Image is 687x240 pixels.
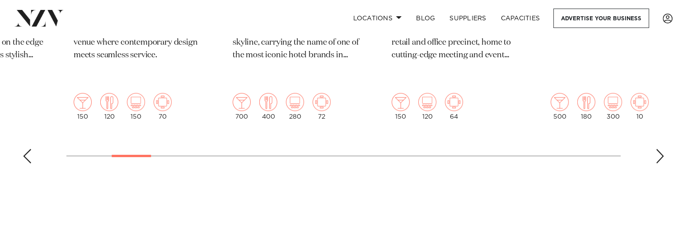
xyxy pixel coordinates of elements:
[392,93,410,120] div: 150
[313,93,331,120] div: 72
[233,93,251,120] div: 700
[418,93,436,111] img: theatre.png
[553,9,649,28] a: Advertise your business
[127,93,145,120] div: 150
[74,12,205,62] p: Let your creativity run wild at [GEOGRAPHIC_DATA] - a vibrant venue where contemporary design mee...
[494,9,547,28] a: Capacities
[409,9,442,28] a: BLOG
[551,93,569,111] img: cocktail.png
[14,10,64,26] img: nzv-logo.png
[577,93,595,111] img: dining.png
[154,93,172,120] div: 70
[442,9,493,28] a: SUPPLIERS
[445,93,463,120] div: 64
[313,93,331,111] img: meeting.png
[100,93,118,120] div: 120
[604,93,622,120] div: 300
[392,93,410,111] img: cocktail.png
[100,93,118,111] img: dining.png
[577,93,595,120] div: 180
[346,9,409,28] a: Locations
[233,12,364,62] p: [GEOGRAPHIC_DATA] is one of the most iconic buildings on the city’s skyline, carrying the name of...
[392,12,523,62] p: [GEOGRAPHIC_DATA] is [GEOGRAPHIC_DATA]'s newest retail and office precinct, home to cutting-edge ...
[154,93,172,111] img: meeting.png
[127,93,145,111] img: theatre.png
[74,93,92,111] img: cocktail.png
[286,93,304,120] div: 280
[418,93,436,120] div: 120
[631,93,649,120] div: 10
[445,93,463,111] img: meeting.png
[259,93,277,120] div: 400
[233,93,251,111] img: cocktail.png
[74,93,92,120] div: 150
[551,93,569,120] div: 500
[259,93,277,111] img: dining.png
[286,93,304,111] img: theatre.png
[631,93,649,111] img: meeting.png
[604,93,622,111] img: theatre.png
